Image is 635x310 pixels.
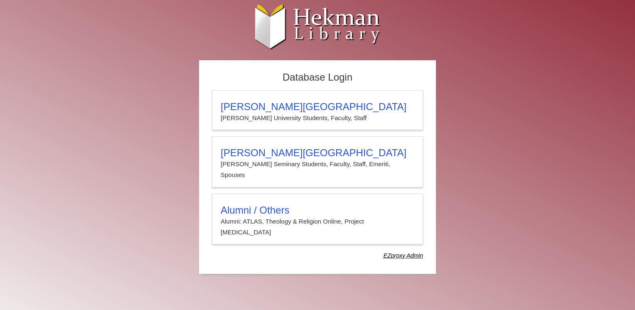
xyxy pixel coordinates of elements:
p: [PERSON_NAME] Seminary Students, Faculty, Staff, Emeriti, Spouses [221,159,414,181]
summary: Alumni / OthersAlumni: ATLAS, Theology & Religion Online, Project [MEDICAL_DATA] [221,204,414,238]
h2: Database Login [208,69,427,86]
h3: [PERSON_NAME][GEOGRAPHIC_DATA] [221,101,414,113]
h3: [PERSON_NAME][GEOGRAPHIC_DATA] [221,147,414,159]
a: [PERSON_NAME][GEOGRAPHIC_DATA][PERSON_NAME] University Students, Faculty, Staff [212,90,423,130]
h3: Alumni / Others [221,204,414,216]
p: Alumni: ATLAS, Theology & Religion Online, Project [MEDICAL_DATA] [221,216,414,238]
p: [PERSON_NAME] University Students, Faculty, Staff [221,113,414,123]
dfn: Use Alumni login [384,252,423,259]
a: [PERSON_NAME][GEOGRAPHIC_DATA][PERSON_NAME] Seminary Students, Faculty, Staff, Emeriti, Spouses [212,136,423,187]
